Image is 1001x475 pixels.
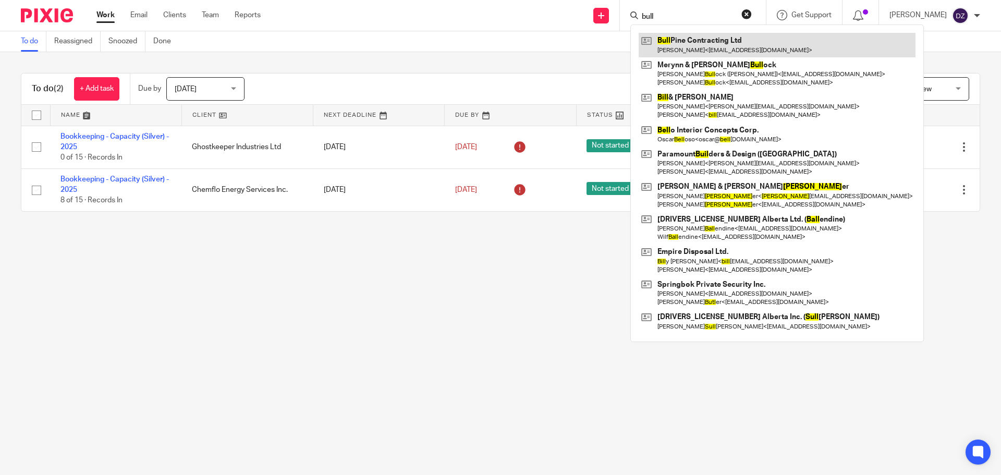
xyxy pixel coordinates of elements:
[455,143,477,151] span: [DATE]
[235,10,261,20] a: Reports
[641,13,735,22] input: Search
[313,126,445,168] td: [DATE]
[74,77,119,101] a: + Add task
[21,8,73,22] img: Pixie
[138,83,161,94] p: Due by
[175,86,197,93] span: [DATE]
[60,133,169,151] a: Bookkeeping - Capacity (Silver) - 2025
[153,31,179,52] a: Done
[163,10,186,20] a: Clients
[181,126,313,168] td: Ghostkeeper Industries Ltd
[60,197,123,204] span: 8 of 15 · Records In
[96,10,115,20] a: Work
[952,7,969,24] img: svg%3E
[60,176,169,193] a: Bookkeeping - Capacity (Silver) - 2025
[889,10,947,20] p: [PERSON_NAME]
[587,182,634,195] span: Not started
[54,84,64,93] span: (2)
[130,10,148,20] a: Email
[791,11,832,19] span: Get Support
[54,31,101,52] a: Reassigned
[455,186,477,193] span: [DATE]
[60,154,123,161] span: 0 of 15 · Records In
[741,9,752,19] button: Clear
[202,10,219,20] a: Team
[587,139,634,152] span: Not started
[32,83,64,94] h1: To do
[108,31,145,52] a: Snoozed
[21,31,46,52] a: To do
[313,168,445,211] td: [DATE]
[181,168,313,211] td: Chemflo Energy Services Inc.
